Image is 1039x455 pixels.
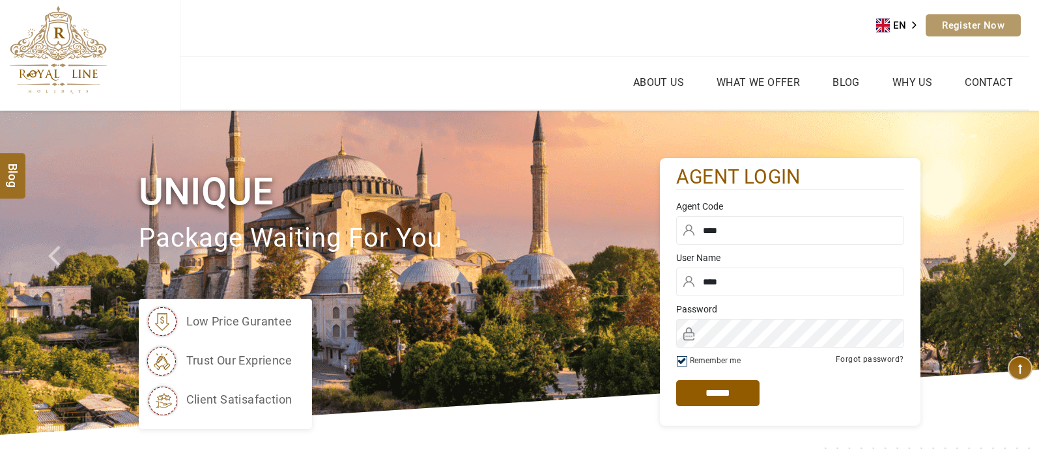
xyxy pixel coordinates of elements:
h1: Unique [139,167,660,216]
img: The Royal Line Holidays [10,6,107,94]
aside: Language selected: English [876,16,926,35]
a: Why Us [889,73,935,92]
a: What we Offer [713,73,803,92]
a: Check next prev [31,111,83,435]
li: client satisafaction [145,383,292,416]
h2: agent login [676,165,904,190]
label: Agent Code [676,200,904,213]
a: Register Now [926,14,1021,36]
a: Forgot password? [836,355,904,364]
label: User Name [676,251,904,264]
p: package waiting for you [139,217,660,260]
a: About Us [630,73,687,92]
a: Contact [961,73,1016,92]
div: Language [876,16,926,35]
a: Blog [829,73,863,92]
a: Check next image [987,111,1039,435]
span: Blog [5,163,21,174]
a: EN [876,16,926,35]
label: Password [676,303,904,316]
li: low price gurantee [145,305,292,338]
li: trust our exprience [145,344,292,377]
label: Remember me [690,356,741,365]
